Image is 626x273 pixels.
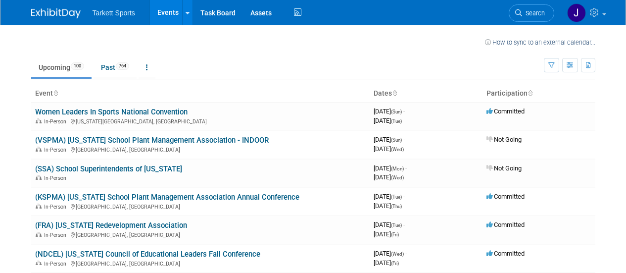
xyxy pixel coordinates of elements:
[486,164,522,172] span: Not Going
[482,85,595,102] th: Participation
[35,250,260,259] a: (NDCEL) [US_STATE] Council of Educational Leaders Fall Conference
[374,164,407,172] span: [DATE]
[374,250,407,257] span: [DATE]
[374,259,399,267] span: [DATE]
[370,85,482,102] th: Dates
[374,193,405,200] span: [DATE]
[44,175,69,181] span: In-Person
[486,250,525,257] span: Committed
[93,9,135,17] span: Tarkett Sports
[391,222,402,228] span: (Tue)
[374,145,404,153] span: [DATE]
[35,193,299,202] a: (KSPMA) [US_STATE] School Plant Management Association Annual Conference
[31,85,370,102] th: Event
[522,9,545,17] span: Search
[403,193,405,200] span: -
[485,39,595,46] a: How to sync to an external calendar...
[391,261,399,266] span: (Fri)
[391,166,404,171] span: (Mon)
[35,259,366,267] div: [GEOGRAPHIC_DATA], [GEOGRAPHIC_DATA]
[486,108,525,115] span: Committed
[391,137,402,143] span: (Sun)
[36,204,42,209] img: In-Person Event
[374,173,404,181] span: [DATE]
[44,261,69,267] span: In-Person
[44,232,69,238] span: In-Person
[374,136,405,143] span: [DATE]
[374,202,402,210] span: [DATE]
[35,108,188,116] a: Women Leaders In Sports National Convention
[403,221,405,228] span: -
[391,232,399,237] span: (Fri)
[71,62,84,70] span: 100
[392,89,397,97] a: Sort by Start Date
[403,136,405,143] span: -
[405,250,407,257] span: -
[391,175,404,180] span: (Wed)
[486,221,525,228] span: Committed
[405,164,407,172] span: -
[374,108,405,115] span: [DATE]
[509,4,554,22] a: Search
[391,204,402,209] span: (Thu)
[53,89,58,97] a: Sort by Event Name
[35,230,366,238] div: [GEOGRAPHIC_DATA], [GEOGRAPHIC_DATA]
[35,117,366,125] div: [US_STATE][GEOGRAPHIC_DATA], [GEOGRAPHIC_DATA]
[31,58,92,77] a: Upcoming100
[35,145,366,153] div: [GEOGRAPHIC_DATA], [GEOGRAPHIC_DATA]
[391,109,402,114] span: (Sun)
[36,261,42,266] img: In-Person Event
[36,147,42,152] img: In-Person Event
[35,164,182,173] a: (SSA) School Superintendents of [US_STATE]
[31,8,81,18] img: ExhibitDay
[94,58,137,77] a: Past764
[374,221,405,228] span: [DATE]
[486,136,522,143] span: Not Going
[391,194,402,200] span: (Tue)
[391,251,404,257] span: (Wed)
[36,118,42,123] img: In-Person Event
[44,204,69,210] span: In-Person
[44,147,69,153] span: In-Person
[116,62,129,70] span: 764
[567,3,586,22] img: JC Field
[36,232,42,237] img: In-Person Event
[486,193,525,200] span: Committed
[403,108,405,115] span: -
[528,89,532,97] a: Sort by Participation Type
[391,147,404,152] span: (Wed)
[374,117,402,124] span: [DATE]
[35,136,269,145] a: (VSPMA) [US_STATE] School Plant Management Association - INDOOR
[374,230,399,238] span: [DATE]
[391,118,402,124] span: (Tue)
[44,118,69,125] span: In-Person
[36,175,42,180] img: In-Person Event
[35,202,366,210] div: [GEOGRAPHIC_DATA], [GEOGRAPHIC_DATA]
[35,221,187,230] a: (FRA) [US_STATE] Redevelopment Association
